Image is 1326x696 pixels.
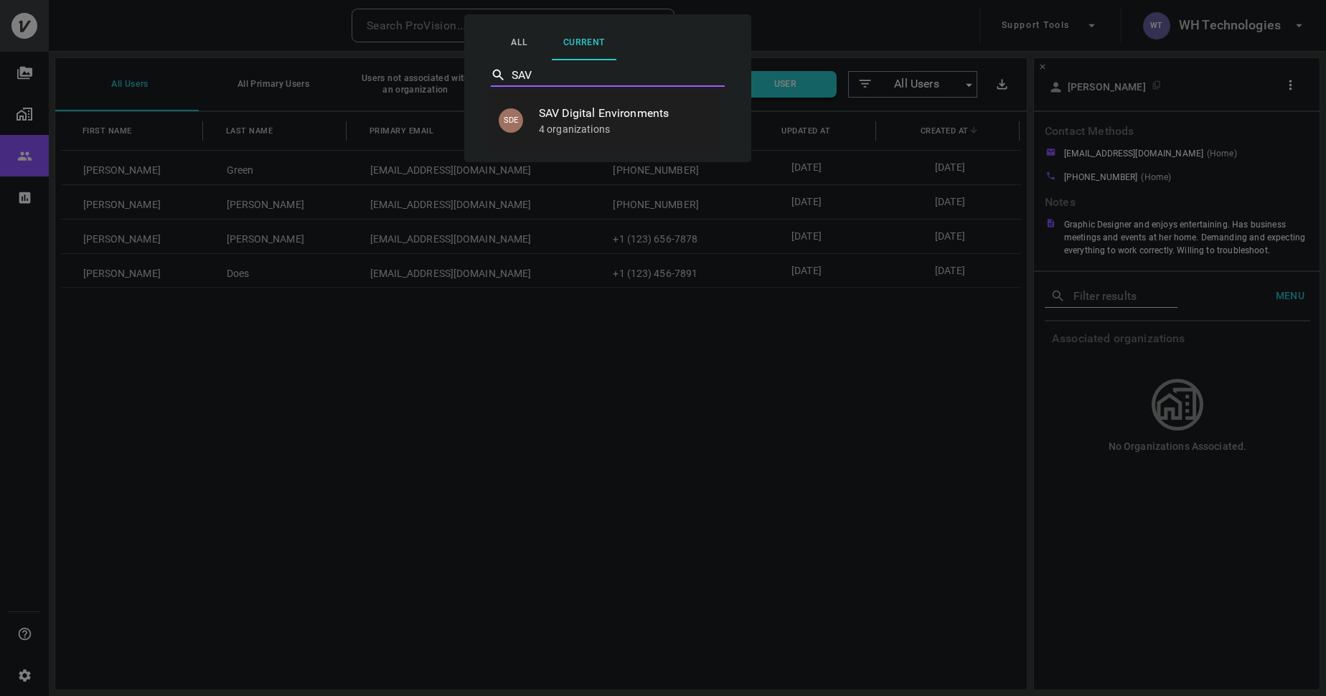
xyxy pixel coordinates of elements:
p: SDE [499,108,523,133]
button: Current [552,26,616,60]
input: Select Partner… [512,64,703,86]
span: SAV Digital Environments [539,105,710,122]
button: Close [723,72,726,75]
p: 4 organizations [539,122,710,136]
button: All [487,26,552,60]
